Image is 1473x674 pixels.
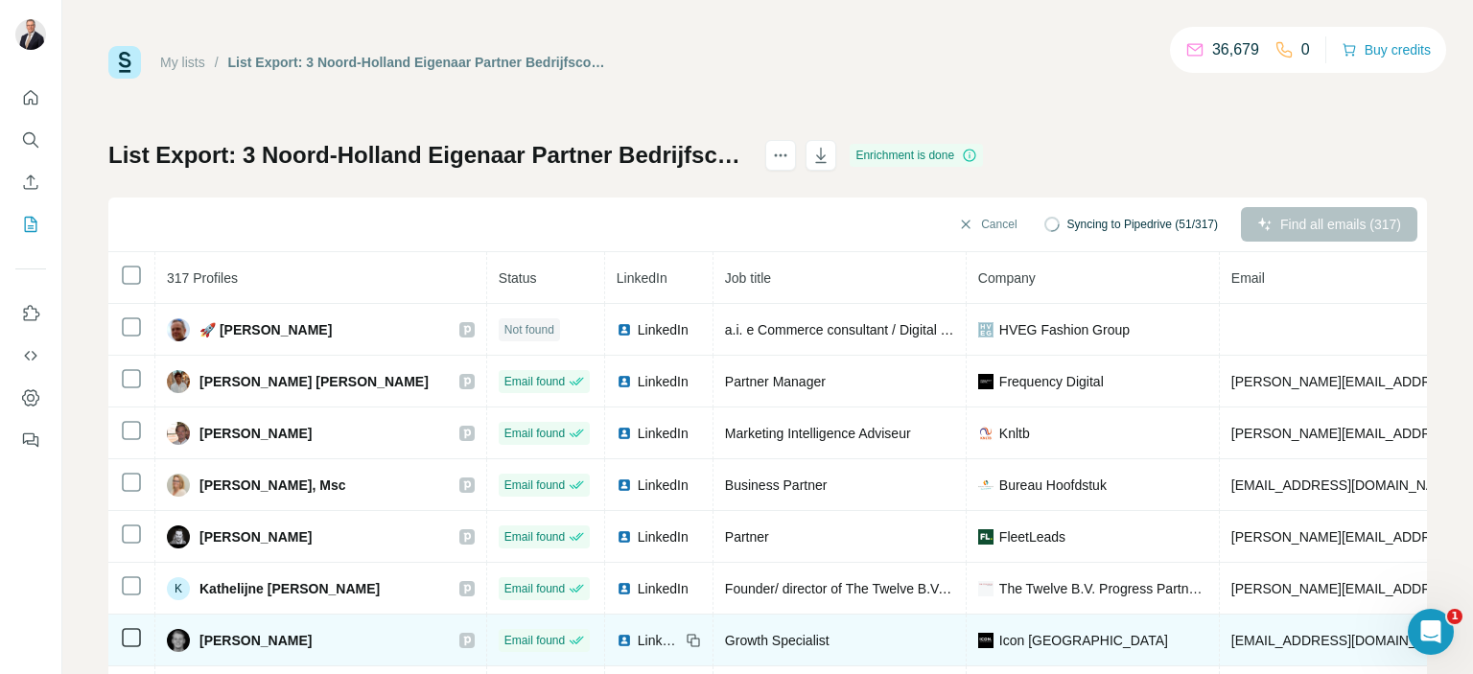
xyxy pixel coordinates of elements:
span: Syncing to Pipedrive (51/317) [1067,216,1218,233]
button: Use Surfe on LinkedIn [15,296,46,331]
span: LinkedIn [617,270,667,286]
span: LinkedIn [638,424,689,443]
iframe: Intercom live chat [1408,609,1454,655]
img: Avatar [167,474,190,497]
img: LinkedIn logo [617,426,632,441]
button: Dashboard [15,381,46,415]
span: Email found [504,476,565,494]
img: company-logo [978,529,994,545]
div: List Export: 3 Noord-Holland Eigenaar Partner Bedrijfsconsulting en -services - [DATE] 06:07 [228,53,609,72]
span: [PERSON_NAME] [PERSON_NAME] [199,372,429,391]
span: LinkedIn [638,320,689,339]
li: / [215,53,219,72]
img: Avatar [15,19,46,50]
span: [EMAIL_ADDRESS][DOMAIN_NAME] [1231,477,1459,493]
span: Email [1231,270,1265,286]
span: 🚀 [PERSON_NAME] [199,320,332,339]
span: [EMAIL_ADDRESS][DOMAIN_NAME] [1231,633,1459,648]
img: LinkedIn logo [617,581,632,596]
img: company-logo [978,374,994,389]
h1: List Export: 3 Noord-Holland Eigenaar Partner Bedrijfsconsulting en -services - [DATE] 06:07 [108,140,748,171]
span: Email found [504,528,565,546]
button: Search [15,123,46,157]
img: LinkedIn logo [617,322,632,337]
img: Avatar [167,370,190,393]
img: Surfe Logo [108,46,141,79]
span: Status [499,270,537,286]
button: Enrich CSV [15,165,46,199]
span: LinkedIn [638,476,689,495]
img: Avatar [167,629,190,652]
span: Icon [GEOGRAPHIC_DATA] [999,631,1168,650]
span: [PERSON_NAME], Msc [199,476,345,495]
img: LinkedIn logo [617,477,632,493]
button: actions [765,140,796,171]
span: Knltb [999,424,1030,443]
span: a.i. e Commerce consultant / Digital Transformation Manager [725,322,1087,337]
span: Marketing Intelligence Adviseur [725,426,911,441]
span: Growth Specialist [725,633,830,648]
p: 36,679 [1212,38,1259,61]
img: company-logo [978,426,994,441]
span: Job title [725,270,771,286]
img: company-logo [978,477,994,493]
img: company-logo [978,322,994,337]
button: Feedback [15,423,46,457]
div: K [167,577,190,600]
span: LinkedIn [638,631,680,650]
span: LinkedIn [638,372,689,391]
span: [PERSON_NAME] [199,527,312,546]
img: Avatar [167,318,190,341]
span: Email found [504,580,565,597]
button: My lists [15,207,46,242]
span: Company [978,270,1036,286]
img: Avatar [167,422,190,445]
img: LinkedIn logo [617,529,632,545]
img: company-logo [978,581,994,596]
span: Partner [725,529,769,545]
img: Avatar [167,525,190,548]
button: Quick start [15,81,46,115]
span: Not found [504,321,554,338]
span: 317 Profiles [167,270,238,286]
span: [PERSON_NAME] [199,631,312,650]
span: HVEG Fashion Group [999,320,1130,339]
p: 0 [1301,38,1310,61]
span: The Twelve B.V. Progress Partners [999,579,1207,598]
span: Frequency Digital [999,372,1104,391]
span: [PERSON_NAME] [199,424,312,443]
img: company-logo [978,633,994,648]
img: LinkedIn logo [617,633,632,648]
span: Business Partner [725,477,828,493]
span: Email found [504,373,565,390]
div: Enrichment is done [850,144,983,167]
img: LinkedIn logo [617,374,632,389]
span: FleetLeads [999,527,1065,546]
button: Use Surfe API [15,338,46,373]
span: Partner Manager [725,374,826,389]
span: LinkedIn [638,527,689,546]
button: Cancel [945,207,1030,242]
span: Founder/ director of The Twelve B.V. - Progress Partners [725,581,1062,596]
span: Kathelijne [PERSON_NAME] [199,579,380,598]
a: My lists [160,55,205,70]
span: Email found [504,632,565,649]
span: 1 [1447,609,1462,624]
span: LinkedIn [638,579,689,598]
span: Bureau Hoofdstuk [999,476,1107,495]
span: Email found [504,425,565,442]
button: Buy credits [1342,36,1431,63]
